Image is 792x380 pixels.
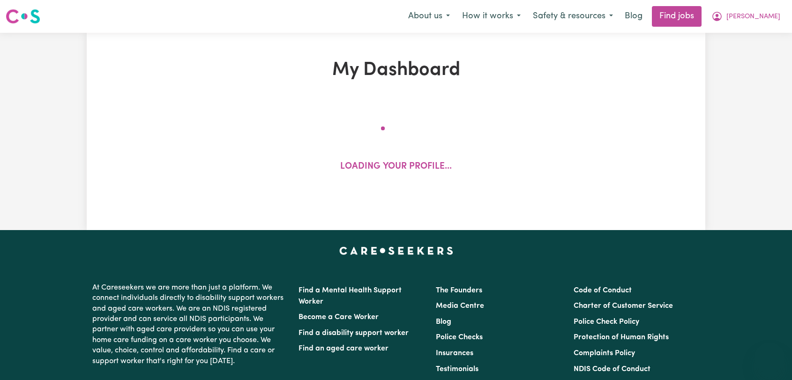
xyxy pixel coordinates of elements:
[436,334,483,341] a: Police Checks
[436,287,482,294] a: The Founders
[436,365,478,373] a: Testimonials
[574,334,669,341] a: Protection of Human Rights
[574,350,635,357] a: Complaints Policy
[436,302,484,310] a: Media Centre
[436,350,473,357] a: Insurances
[436,318,451,326] a: Blog
[6,8,40,25] img: Careseekers logo
[6,6,40,27] a: Careseekers logo
[92,279,287,370] p: At Careseekers we are more than just a platform. We connect individuals directly to disability su...
[299,287,402,305] a: Find a Mental Health Support Worker
[574,365,650,373] a: NDIS Code of Conduct
[574,287,632,294] a: Code of Conduct
[299,345,389,352] a: Find an aged care worker
[619,6,648,27] a: Blog
[456,7,527,26] button: How it works
[299,313,379,321] a: Become a Care Worker
[574,302,673,310] a: Charter of Customer Service
[574,318,639,326] a: Police Check Policy
[755,343,785,373] iframe: Button to launch messaging window
[340,160,452,174] p: Loading your profile...
[652,6,702,27] a: Find jobs
[527,7,619,26] button: Safety & resources
[726,12,780,22] span: [PERSON_NAME]
[339,247,453,254] a: Careseekers home page
[705,7,786,26] button: My Account
[195,59,597,82] h1: My Dashboard
[402,7,456,26] button: About us
[299,329,409,337] a: Find a disability support worker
